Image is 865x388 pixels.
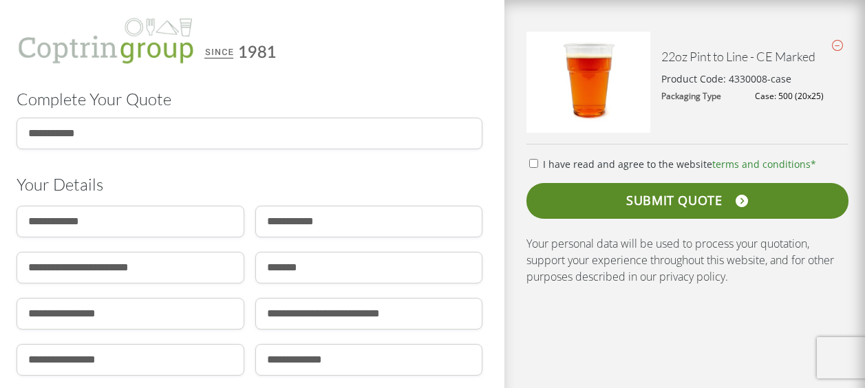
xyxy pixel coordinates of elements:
[661,49,815,64] a: 22oz Pint to Line - CE Marked
[661,72,791,86] p: Product Code: 4330008-case
[17,89,482,109] h1: Complete Your Quote
[712,158,816,171] a: terms and conditions*
[755,91,848,101] dd: Case: 500 (20x25)
[17,175,482,195] h3: Your Details
[526,32,650,133] img: IMG_5412-400x327.jpg
[626,193,722,208] span: SUBMIT QUOTE
[17,10,292,73] img: Coptrin Group
[526,183,848,219] a: SUBMIT QUOTE
[543,158,816,171] span: I have read and agree to the website
[661,91,740,101] dt: Packaging Type
[529,159,538,168] input: I have read and agree to the websiteterms and conditions*
[526,235,848,285] p: Your personal data will be used to process your quotation, support your experience throughout thi...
